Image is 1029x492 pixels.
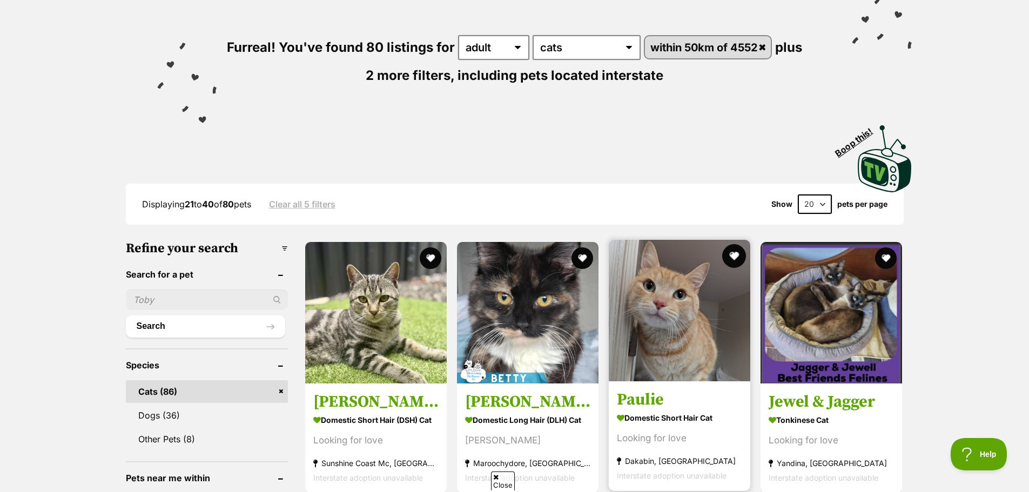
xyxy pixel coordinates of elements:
[465,433,590,447] div: [PERSON_NAME]
[202,199,214,210] strong: 40
[457,242,598,383] img: Betty - Domestic Long Hair (DLH) Cat
[126,473,288,483] header: Pets near me within
[951,438,1007,470] iframe: Help Scout Beacon - Open
[313,412,439,427] strong: Domestic Short Hair (DSH) Cat
[305,242,447,383] img: Alec - Domestic Short Hair (DSH) Cat
[420,247,441,269] button: favourite
[833,119,883,158] span: Boop this!
[465,473,575,482] span: Interstate adoption unavailable
[837,200,887,208] label: pets per page
[126,241,288,256] h3: Refine your search
[458,68,663,83] span: including pets located interstate
[126,404,288,427] a: Dogs (36)
[491,471,515,490] span: Close
[769,433,894,447] div: Looking for love
[617,409,742,425] strong: Domestic Short Hair Cat
[571,247,593,269] button: favourite
[227,39,455,55] span: Furreal! You've found 80 listings for
[617,453,742,468] strong: Dakabin, [GEOGRAPHIC_DATA]
[771,200,792,208] span: Show
[617,389,742,409] h3: Paulie
[769,412,894,427] strong: Tonkinese Cat
[313,473,423,482] span: Interstate adoption unavailable
[126,360,288,370] header: Species
[126,428,288,450] a: Other Pets (8)
[313,433,439,447] div: Looking for love
[609,240,750,381] img: Paulie - Domestic Short Hair Cat
[223,199,234,210] strong: 80
[126,289,288,310] input: Toby
[769,455,894,470] strong: Yandina, [GEOGRAPHIC_DATA]
[313,391,439,412] h3: [PERSON_NAME]
[142,199,251,210] span: Displaying to of pets
[313,455,439,470] strong: Sunshine Coast Mc, [GEOGRAPHIC_DATA]
[761,242,902,383] img: Jewel & Jagger - Tonkinese Cat
[769,473,878,482] span: Interstate adoption unavailable
[269,199,335,209] a: Clear all 5 filters
[465,391,590,412] h3: [PERSON_NAME]
[617,430,742,445] div: Looking for love
[126,315,285,337] button: Search
[126,380,288,403] a: Cats (86)
[366,39,802,83] span: plus 2 more filters,
[617,470,727,480] span: Interstate adoption unavailable
[465,455,590,470] strong: Maroochydore, [GEOGRAPHIC_DATA]
[609,381,750,490] a: Paulie Domestic Short Hair Cat Looking for love Dakabin, [GEOGRAPHIC_DATA] Interstate adoption un...
[858,125,912,192] img: PetRescue TV logo
[769,391,894,412] h3: Jewel & Jagger
[876,247,897,269] button: favourite
[645,36,771,58] a: within 50km of 4552
[465,412,590,427] strong: Domestic Long Hair (DLH) Cat
[185,199,194,210] strong: 21
[126,269,288,279] header: Search for a pet
[722,244,746,268] button: favourite
[858,116,912,194] a: Boop this!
